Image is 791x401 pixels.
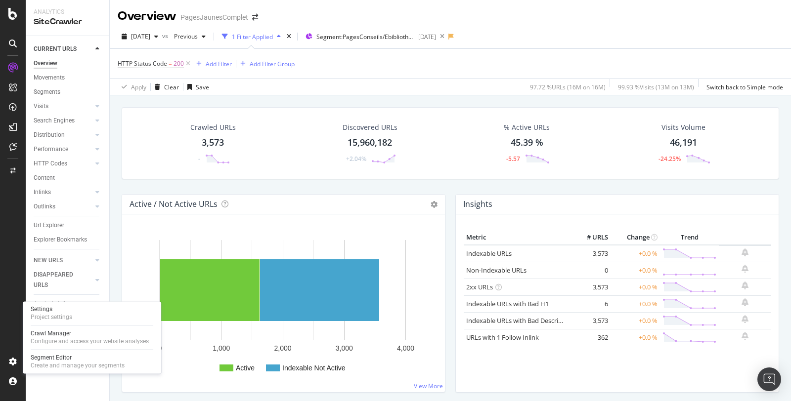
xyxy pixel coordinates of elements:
[611,279,660,295] td: +0.0 %
[34,173,55,183] div: Content
[162,32,170,40] span: vs
[397,344,414,352] text: 4,000
[34,87,102,97] a: Segments
[34,44,77,54] div: CURRENT URLS
[34,116,75,126] div: Search Engines
[202,136,224,149] div: 3,573
[170,32,198,40] span: Previous
[34,144,68,155] div: Performance
[169,59,172,68] span: =
[130,230,438,384] svg: A chart.
[31,354,125,361] div: Segment Editor
[511,136,543,149] div: 45.39 %
[530,83,606,91] div: 97.72 % URLs ( 16M on 16M )
[118,29,162,44] button: [DATE]
[183,79,209,95] button: Save
[34,16,101,28] div: SiteCrawler
[213,344,230,352] text: 1,000
[742,248,748,256] div: bell-plus
[31,329,149,337] div: Crawl Manager
[174,57,184,71] span: 200
[34,235,87,245] div: Explorer Bookmarks
[31,313,72,321] div: Project settings
[252,14,258,21] div: arrow-right-arrow-left
[218,29,285,44] button: 1 Filter Applied
[466,266,527,275] a: Non-Indexable URLs
[343,122,397,132] div: Discovered URLs
[336,344,353,352] text: 3,000
[618,83,694,91] div: 99.93 % Visits ( 13M on 13M )
[316,33,415,41] span: Segment: PagesConseils/Ebibliotheque/Voir
[31,337,149,345] div: Configure and access your website analyses
[282,364,346,372] text: Indexable Not Active
[742,298,748,306] div: bell-plus
[611,295,660,312] td: +0.0 %
[236,364,255,372] text: Active
[34,73,102,83] a: Movements
[34,144,92,155] a: Performance
[504,122,550,132] div: % Active URLs
[34,159,92,169] a: HTTP Codes
[274,344,291,352] text: 2,000
[27,304,157,322] a: SettingsProject settings
[742,281,748,289] div: bell-plus
[170,29,210,44] button: Previous
[27,328,157,346] a: Crawl ManagerConfigure and access your website analyses
[285,32,293,41] div: times
[34,159,67,169] div: HTTP Codes
[414,382,443,390] a: View More
[34,201,92,212] a: Outlinks
[571,230,611,245] th: # URLS
[571,329,611,346] td: 362
[34,116,92,126] a: Search Engines
[192,58,232,70] button: Add Filter
[571,279,611,295] td: 3,573
[418,33,436,41] div: [DATE]
[31,361,125,369] div: Create and manage your segments
[757,367,781,391] div: Open Intercom Messenger
[348,136,392,149] div: 15,960,182
[742,332,748,340] div: bell-plus
[34,73,65,83] div: Movements
[611,312,660,329] td: +0.0 %
[118,8,176,25] div: Overview
[466,299,549,308] a: Indexable URLs with Bad H1
[34,220,102,231] a: Url Explorer
[34,270,84,290] div: DISAPPEARED URLS
[130,198,218,211] h4: Active / Not Active URLs
[31,305,72,313] div: Settings
[34,130,92,140] a: Distribution
[466,333,539,342] a: URLs with 1 Follow Inlink
[611,245,660,262] td: +0.0 %
[34,270,92,290] a: DISAPPEARED URLS
[250,60,295,68] div: Add Filter Group
[34,87,60,97] div: Segments
[431,201,438,208] i: Options
[198,155,200,163] div: -
[34,187,92,198] a: Inlinks
[466,282,493,291] a: 2xx URLs
[742,265,748,273] div: bell-plus
[118,59,167,68] span: HTTP Status Code
[34,201,55,212] div: Outlinks
[706,83,783,91] div: Switch back to Simple mode
[466,316,574,325] a: Indexable URLs with Bad Description
[190,122,236,132] div: Crawled URLs
[34,299,68,309] div: Analysis Info
[660,230,719,245] th: Trend
[34,235,102,245] a: Explorer Bookmarks
[164,83,179,91] div: Clear
[571,295,611,312] td: 6
[151,79,179,95] button: Clear
[346,155,366,163] div: +2.04%
[34,58,57,69] div: Overview
[34,101,48,112] div: Visits
[34,101,92,112] a: Visits
[34,187,51,198] div: Inlinks
[661,122,705,132] div: Visits Volume
[34,44,92,54] a: CURRENT URLS
[34,255,63,266] div: NEW URLS
[302,29,436,44] button: Segment:PagesConseils/Ebibliotheque/Voir[DATE]
[703,79,783,95] button: Switch back to Simple mode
